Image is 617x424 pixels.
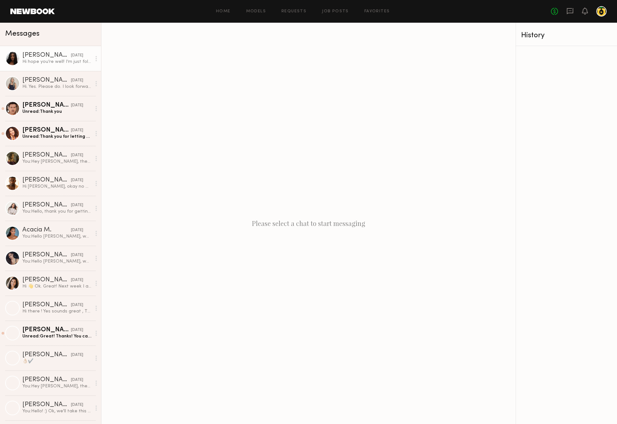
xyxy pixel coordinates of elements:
div: You: Hey [PERSON_NAME], the production is taking even longer than expected. The client said he wi... [22,383,91,389]
div: [DATE] [71,252,83,258]
div: [PERSON_NAME] [22,177,71,183]
div: 👌🏼✔️ [22,358,91,364]
div: History [521,32,612,39]
div: [DATE] [71,77,83,84]
div: Hi 👋 Ok. Great! Next week I am available on the 19th or the 21st. The following week I am fully a... [22,283,91,289]
a: Job Posts [322,9,349,14]
div: [DATE] [71,327,83,333]
div: [DATE] [71,402,83,408]
div: You: Hey [PERSON_NAME], the client ended up picking someone else but could we still keep you on o... [22,159,91,165]
div: [PERSON_NAME] [22,402,71,408]
div: [DATE] [71,102,83,109]
div: Unread: Thank you for letting me know! [22,134,91,140]
div: [DATE] [71,227,83,233]
div: Hi there ! Yes sounds great , This week I’m free weds and [DATE] And [DATE] or [DATE] . Thanks [P... [22,308,91,314]
div: Hi hope you’re well! I’m just following up on this date! [22,59,91,65]
div: [DATE] [71,177,83,183]
div: [DATE] [71,302,83,308]
div: Hi. Yes. Please do. I look forward to working with you soon. Have a great shoot. [22,84,91,90]
div: Unread: Thank you [22,109,91,115]
div: [PERSON_NAME] [22,352,71,358]
div: [PERSON_NAME] [22,77,71,84]
div: Please select a chat to start messaging [101,23,516,424]
div: [PERSON_NAME] [22,327,71,333]
div: [DATE] [71,202,83,208]
div: You: Hello! :) Ok, we'll take this info to the client and get back to you. thank you! [22,408,91,414]
div: Unread: Great! Thanks! You can also email me at [EMAIL_ADDRESS][DOMAIN_NAME] [22,333,91,339]
div: [DATE] [71,127,83,134]
a: Home [216,9,231,14]
div: [DATE] [71,377,83,383]
div: [DATE] [71,53,83,59]
div: [PERSON_NAME] [22,252,71,258]
div: [PERSON_NAME] [22,152,71,159]
div: [DATE] [71,352,83,358]
div: [PERSON_NAME] [22,377,71,383]
div: You: Hello, thank you for getting back to [GEOGRAPHIC_DATA]. This specific client needs full usag... [22,208,91,215]
a: Models [246,9,266,14]
a: Requests [281,9,306,14]
span: Messages [5,30,40,38]
div: [PERSON_NAME] [22,127,71,134]
div: Hi [PERSON_NAME], okay no worries. Thank you for communicating. Looking forward to working with you. [22,183,91,190]
div: [PERSON_NAME] [22,102,71,109]
div: You: Hello [PERSON_NAME], we have a project coming up that we think you would be great for. We’ll... [22,233,91,240]
div: [DATE] [71,152,83,159]
div: [PERSON_NAME] [22,202,71,208]
div: [DATE] [71,277,83,283]
a: Favorites [364,9,390,14]
div: [PERSON_NAME] [22,302,71,308]
div: You: Hello [PERSON_NAME], we have a project coming up that we think you would be great for. We’ll... [22,258,91,265]
div: [PERSON_NAME] [22,52,71,59]
div: [PERSON_NAME] [22,277,71,283]
div: Acacia M. [22,227,71,233]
